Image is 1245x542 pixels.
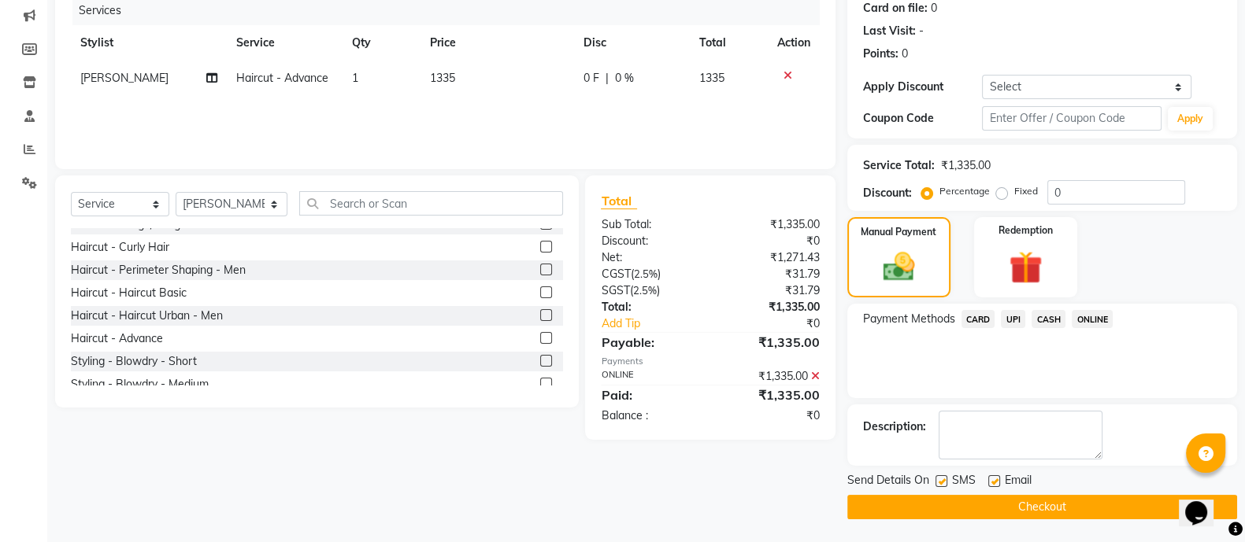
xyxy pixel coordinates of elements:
div: 0 [902,46,908,62]
div: ₹31.79 [710,282,832,299]
div: Apply Discount [863,79,983,95]
div: ₹1,335.00 [710,216,832,233]
label: Redemption [999,223,1053,238]
span: CGST [601,267,630,281]
div: Coupon Code [863,110,983,127]
div: Discount: [863,185,912,201]
th: Price [421,25,574,61]
div: ₹1,335.00 [710,299,832,315]
iframe: chat widget [1179,479,1229,526]
div: ₹0 [710,407,832,424]
div: Haircut - Advance [71,330,163,347]
div: ( ) [589,282,710,299]
div: ONLINE [589,368,710,385]
div: Haircut - Haircut Urban - Men [71,308,223,324]
span: 2.5% [633,267,657,280]
div: Last Visit: [863,23,916,39]
span: 0 % [615,70,634,87]
div: Paid: [589,385,710,404]
span: 2.5% [632,284,656,297]
span: SMS [952,472,976,492]
th: Qty [343,25,420,61]
div: Discount: [589,233,710,249]
span: CASH [1032,310,1065,328]
div: Description: [863,418,926,435]
label: Percentage [939,184,990,198]
div: ( ) [589,266,710,282]
label: Manual Payment [861,225,936,239]
span: CARD [962,310,995,328]
span: 1335 [430,71,455,85]
span: 1335 [699,71,724,85]
div: ₹0 [731,315,832,332]
th: Total [690,25,768,61]
span: 1 [352,71,358,85]
div: Points: [863,46,899,62]
th: Stylist [71,25,227,61]
div: ₹1,335.00 [710,333,832,352]
a: Add Tip [589,315,730,332]
div: Payable: [589,333,710,352]
div: Styling - Blowdry - Short [71,353,197,370]
span: ONLINE [1072,310,1113,328]
div: - [919,23,924,39]
img: _cash.svg [873,249,924,285]
button: Checkout [847,495,1237,519]
span: UPI [1001,310,1025,328]
span: 0 F [584,70,599,87]
div: Total: [589,299,710,315]
div: ₹31.79 [710,266,832,282]
div: Styling - Blowdry - Medium [71,376,209,393]
span: Payment Methods [863,311,955,327]
div: Service Total: [863,157,935,174]
th: Service [227,25,343,61]
div: Haircut - Haircut Basic [71,285,187,301]
div: ₹0 [710,233,832,249]
span: Total [601,193,637,209]
img: _gift.svg [999,247,1052,288]
div: Haircut - Perimeter Shaping - Men [71,262,246,278]
span: SGST [601,283,629,297]
button: Apply [1168,107,1213,131]
input: Search or Scan [299,191,563,216]
div: Payments [601,355,819,368]
div: ₹1,271.43 [710,249,832,266]
span: [PERSON_NAME] [80,71,169,85]
div: Balance : [589,407,710,424]
div: ₹1,335.00 [710,385,832,404]
th: Disc [574,25,690,61]
th: Action [768,25,820,61]
span: Send Details On [847,472,929,492]
span: | [606,70,609,87]
div: ₹1,335.00 [941,157,991,174]
div: Net: [589,249,710,266]
label: Fixed [1014,184,1038,198]
span: Email [1005,472,1032,492]
input: Enter Offer / Coupon Code [982,106,1162,131]
div: Haircut - Curly Hair [71,239,169,256]
div: Sub Total: [589,216,710,233]
div: ₹1,335.00 [710,368,832,385]
span: Haircut - Advance [236,71,328,85]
